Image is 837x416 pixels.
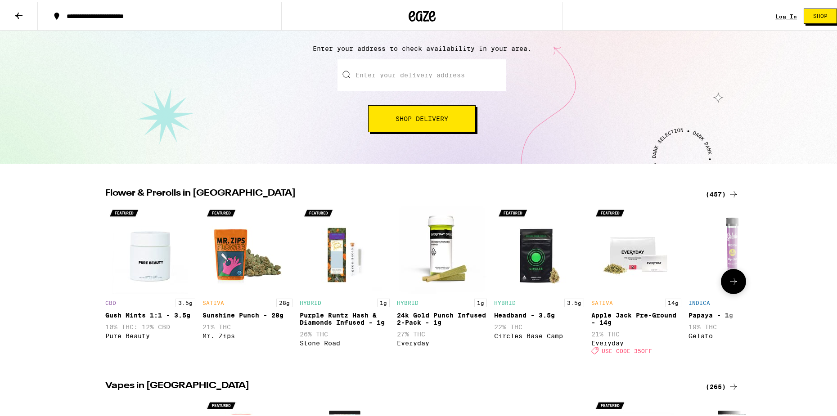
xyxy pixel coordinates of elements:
a: Log In [775,12,797,18]
input: Enter your delivery address [337,58,506,89]
p: 1g [474,297,487,305]
p: SATIVA [591,298,613,304]
div: Everyday [591,338,681,345]
div: Open page for Purple Runtz Hash & Diamonds Infused - 1g from Stone Road [300,202,390,357]
p: HYBRID [494,298,516,304]
span: Hi. Need any help? [5,6,65,13]
img: Gelato - Papaya - 1g [688,202,778,292]
p: 19% THC [688,322,778,329]
div: Sunshine Punch - 28g [202,310,292,317]
div: Everyday [397,338,487,345]
div: Open page for 24k Gold Punch Infused 2-Pack - 1g from Everyday [397,202,487,357]
h2: Flower & Prerolls in [GEOGRAPHIC_DATA] [105,187,695,198]
div: 24k Gold Punch Infused 2-Pack - 1g [397,310,487,324]
a: (265) [706,380,739,390]
h2: Vapes in [GEOGRAPHIC_DATA] [105,380,695,390]
p: 21% THC [202,322,292,329]
div: Headband - 3.5g [494,310,584,317]
img: Mr. Zips - Sunshine Punch - 28g [202,202,292,292]
div: Gelato [688,331,778,338]
p: 1g [377,297,390,305]
p: SATIVA [202,298,224,304]
p: 3.5g [564,297,584,305]
p: 3.5g [175,297,195,305]
div: Stone Road [300,338,390,345]
button: Shop [804,7,837,22]
p: 22% THC [494,322,584,329]
p: 28g [276,297,292,305]
button: Shop Delivery [368,103,476,130]
span: USE CODE 35OFF [602,346,652,352]
div: Open page for Apple Jack Pre-Ground - 14g from Everyday [591,202,681,357]
p: 27% THC [397,329,487,336]
div: Gush Mints 1:1 - 3.5g [105,310,195,317]
div: Pure Beauty [105,331,195,338]
div: Apple Jack Pre-Ground - 14g [591,310,681,324]
p: 14g [665,297,681,305]
div: Open page for Sunshine Punch - 28g from Mr. Zips [202,202,292,357]
img: Pure Beauty - Gush Mints 1:1 - 3.5g [105,202,195,292]
p: INDICA [688,298,710,304]
p: HYBRID [397,298,418,304]
p: 26% THC [300,329,390,336]
span: Shop Delivery [396,114,448,120]
img: Circles Base Camp - Headband - 3.5g [494,202,584,292]
p: 21% THC [591,329,681,336]
span: Shop [813,12,828,17]
img: Everyday - Apple Jack Pre-Ground - 14g [591,202,681,292]
div: Open page for Gush Mints 1:1 - 3.5g from Pure Beauty [105,202,195,357]
a: (457) [706,187,739,198]
div: Open page for Papaya - 1g from Gelato [688,202,778,357]
span: Alameda [367,8,477,31]
p: CBD [105,298,116,304]
div: Purple Runtz Hash & Diamonds Infused - 1g [300,310,390,324]
p: HYBRID [300,298,321,304]
img: Everyday - 24k Gold Punch Infused 2-Pack - 1g [397,202,487,292]
div: Mr. Zips [202,331,292,338]
p: Enter your address to check availability in your area. [9,43,835,50]
div: Papaya - 1g [688,310,778,317]
div: Open page for Headband - 3.5g from Circles Base Camp [494,202,584,357]
img: Stone Road - Purple Runtz Hash & Diamonds Infused - 1g [300,202,390,292]
p: 10% THC: 12% CBD [105,322,195,329]
div: Circles Base Camp [494,331,584,338]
